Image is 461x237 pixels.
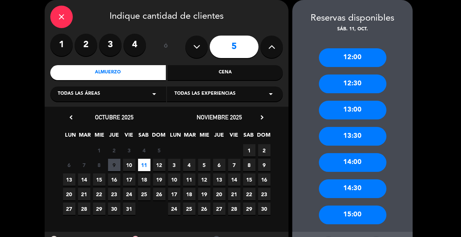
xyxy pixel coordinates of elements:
span: 18 [138,173,150,186]
label: 4 [123,34,146,56]
span: 14 [78,173,90,186]
span: MAR [79,131,91,143]
span: 16 [258,173,270,186]
span: 29 [243,203,255,215]
span: 13 [213,173,225,186]
span: 10 [123,159,135,171]
div: 12:00 [319,48,386,67]
span: 15 [93,173,105,186]
span: 22 [243,188,255,200]
span: 16 [108,173,120,186]
div: ó [153,34,178,60]
span: 28 [228,203,240,215]
span: 17 [168,188,180,200]
span: 19 [153,173,165,186]
span: 6 [213,159,225,171]
span: 2 [108,144,120,157]
span: 1 [93,144,105,157]
span: 3 [123,144,135,157]
span: Todas las experiencias [174,90,236,98]
span: 12 [198,173,210,186]
div: 14:00 [319,153,386,172]
span: MIE [93,131,106,143]
span: DOM [257,131,269,143]
span: MIE [198,131,211,143]
span: 21 [228,188,240,200]
span: LUN [64,131,77,143]
span: 7 [78,159,90,171]
div: 13:00 [319,101,386,119]
span: 27 [63,203,75,215]
span: LUN [169,131,182,143]
span: 7 [228,159,240,171]
span: 18 [183,188,195,200]
div: Cena [168,65,283,80]
i: close [57,12,66,21]
label: 3 [99,34,122,56]
span: 5 [153,144,165,157]
span: 14 [228,173,240,186]
i: chevron_right [258,113,266,121]
span: 28 [78,203,90,215]
span: 4 [183,159,195,171]
span: SAB [137,131,150,143]
span: 2 [258,144,270,157]
span: 6 [63,159,75,171]
span: 31 [123,203,135,215]
label: 1 [50,34,73,56]
span: SAB [242,131,255,143]
span: JUE [108,131,120,143]
div: sáb. 11, oct. [292,26,413,33]
span: 10 [168,173,180,186]
span: 30 [108,203,120,215]
span: Todas las áreas [58,90,100,98]
span: MAR [184,131,196,143]
span: 25 [138,188,150,200]
span: 23 [108,188,120,200]
span: 5 [198,159,210,171]
span: VIE [123,131,135,143]
span: 20 [213,188,225,200]
div: 13:30 [319,127,386,146]
div: Almuerzo [50,65,166,80]
div: 15:00 [319,206,386,224]
span: octubre 2025 [95,113,134,121]
span: 8 [93,159,105,171]
span: 20 [63,188,75,200]
i: arrow_drop_down [266,89,275,98]
span: VIE [228,131,240,143]
div: Reservas disponibles [292,11,413,26]
span: 26 [153,188,165,200]
span: 8 [243,159,255,171]
span: 19 [198,188,210,200]
label: 2 [75,34,97,56]
span: 9 [108,159,120,171]
span: 13 [63,173,75,186]
span: 12 [153,159,165,171]
span: 24 [168,203,180,215]
span: 25 [183,203,195,215]
span: noviembre 2025 [197,113,242,121]
div: 14:30 [319,179,386,198]
i: chevron_left [67,113,75,121]
span: 11 [138,159,150,171]
span: 23 [258,188,270,200]
span: 17 [123,173,135,186]
span: JUE [213,131,225,143]
span: 29 [93,203,105,215]
span: 11 [183,173,195,186]
span: 24 [123,188,135,200]
span: 27 [213,203,225,215]
span: 3 [168,159,180,171]
span: 21 [78,188,90,200]
i: arrow_drop_down [150,89,159,98]
span: DOM [152,131,164,143]
span: 9 [258,159,270,171]
span: 22 [93,188,105,200]
span: 26 [198,203,210,215]
span: 4 [138,144,150,157]
span: 15 [243,173,255,186]
span: 30 [258,203,270,215]
div: Indique cantidad de clientes [50,6,283,28]
div: 12:30 [319,75,386,93]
